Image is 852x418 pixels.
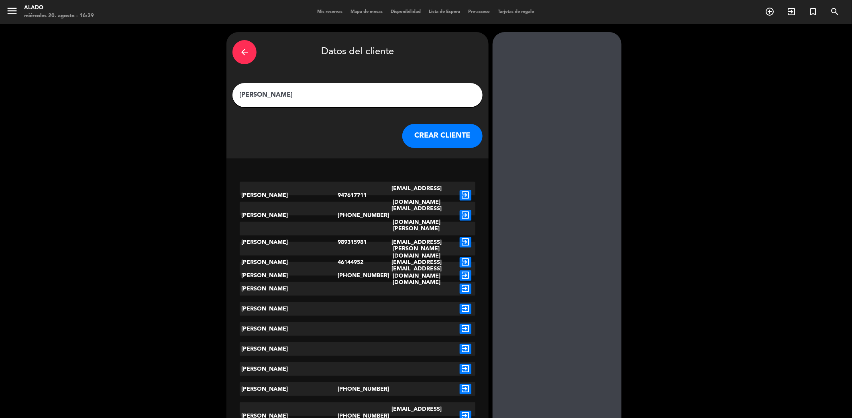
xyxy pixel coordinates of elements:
[460,270,471,281] i: exit_to_app
[377,262,456,289] div: [EMAIL_ADDRESS][DOMAIN_NAME]
[765,7,775,16] i: add_circle_outline
[425,10,465,14] span: Lista de Espera
[240,362,338,376] div: [PERSON_NAME]
[377,202,456,229] div: [EMAIL_ADDRESS][DOMAIN_NAME]
[240,47,249,57] i: arrow_back
[6,5,18,20] button: menu
[338,242,377,283] div: 46144952
[240,242,338,283] div: [PERSON_NAME]
[809,7,818,16] i: turned_in_not
[460,257,471,268] i: exit_to_app
[24,4,94,12] div: Alado
[338,182,377,209] div: 947617711
[314,10,347,14] span: Mis reservas
[460,324,471,334] i: exit_to_app
[460,284,471,294] i: exit_to_app
[24,12,94,20] div: miércoles 20. agosto - 16:39
[460,384,471,394] i: exit_to_app
[240,182,338,209] div: [PERSON_NAME]
[240,282,338,296] div: [PERSON_NAME]
[6,5,18,17] i: menu
[338,382,377,396] div: [PHONE_NUMBER]
[402,124,483,148] button: CREAR CLIENTE
[338,262,377,289] div: [PHONE_NUMBER]
[240,302,338,316] div: [PERSON_NAME]
[787,7,797,16] i: exit_to_app
[240,202,338,229] div: [PERSON_NAME]
[460,210,471,221] i: exit_to_app
[240,262,338,289] div: [PERSON_NAME]
[338,202,377,229] div: [PHONE_NUMBER]
[347,10,387,14] span: Mapa de mesas
[387,10,425,14] span: Disponibilidad
[830,7,840,16] i: search
[460,344,471,354] i: exit_to_app
[460,190,471,201] i: exit_to_app
[238,89,477,101] input: Escriba nombre, correo electrónico o número de teléfono...
[460,304,471,314] i: exit_to_app
[232,38,483,66] div: Datos del cliente
[240,222,338,263] div: [PERSON_NAME]
[377,182,456,209] div: [EMAIL_ADDRESS][DOMAIN_NAME]
[377,222,456,263] div: [PERSON_NAME][EMAIL_ADDRESS][DOMAIN_NAME]
[460,237,471,248] i: exit_to_app
[494,10,539,14] span: Tarjetas de regalo
[377,242,456,283] div: [PERSON_NAME][EMAIL_ADDRESS][DOMAIN_NAME]
[465,10,494,14] span: Pre-acceso
[240,322,338,336] div: [PERSON_NAME]
[240,342,338,356] div: [PERSON_NAME]
[460,364,471,374] i: exit_to_app
[338,222,377,263] div: 989315981
[240,382,338,396] div: [PERSON_NAME]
